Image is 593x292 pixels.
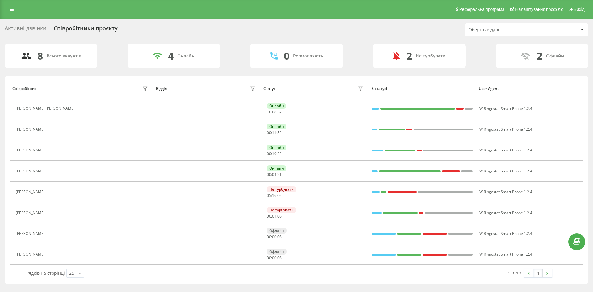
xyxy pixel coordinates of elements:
span: 16 [267,109,271,115]
div: 8 [37,50,43,62]
span: 10 [272,151,276,156]
div: Офлайн [267,249,287,255]
div: : : [267,235,282,239]
div: Не турбувати [267,207,296,213]
div: [PERSON_NAME] [16,211,46,215]
div: 2 [537,50,542,62]
span: 00 [272,255,276,260]
div: 2 [406,50,412,62]
span: 21 [277,172,282,177]
div: Оберіть відділ [469,27,542,32]
span: Вихід [574,7,585,12]
span: 00 [267,234,271,239]
span: 22 [277,151,282,156]
div: : : [267,110,282,114]
div: Онлайн [267,145,286,150]
div: Не турбувати [267,186,296,192]
div: [PERSON_NAME] [16,252,46,256]
span: 52 [277,130,282,135]
span: 08 [277,255,282,260]
div: User Agent [479,87,581,91]
div: Онлайн [267,165,286,171]
div: [PERSON_NAME] [16,127,46,132]
div: : : [267,152,282,156]
div: Офлайн [546,53,564,59]
span: 06 [277,214,282,219]
span: 16 [272,193,276,198]
div: Онлайн [267,103,286,109]
a: 1 [533,269,543,277]
span: 08 [277,234,282,239]
div: Статус [263,87,275,91]
span: 00 [267,214,271,219]
div: [PERSON_NAME] [16,148,46,152]
span: W Ringostat Smart Phone 1.2.4 [479,252,532,257]
span: 05 [267,193,271,198]
div: Онлайн [177,53,195,59]
span: 11 [272,130,276,135]
div: Співробітник [12,87,37,91]
span: 57 [277,109,282,115]
span: 00 [267,130,271,135]
div: Онлайн [267,124,286,129]
div: : : [267,172,282,177]
span: 04 [272,172,276,177]
span: 02 [277,193,282,198]
div: : : [267,193,282,198]
div: : : [267,214,282,218]
span: W Ringostat Smart Phone 1.2.4 [479,147,532,153]
div: Всього акаунтів [47,53,81,59]
div: [PERSON_NAME] [PERSON_NAME] [16,106,76,111]
span: W Ringostat Smart Phone 1.2.4 [479,189,532,194]
div: Відділ [156,87,167,91]
div: 0 [284,50,289,62]
span: W Ringostat Smart Phone 1.2.4 [479,168,532,174]
span: W Ringostat Smart Phone 1.2.4 [479,210,532,215]
div: [PERSON_NAME] [16,190,46,194]
div: Офлайн [267,228,287,234]
span: 00 [267,255,271,260]
span: Реферальна програма [459,7,505,12]
div: [PERSON_NAME] [16,169,46,173]
span: W Ringostat Smart Phone 1.2.4 [479,231,532,236]
div: В статусі [371,87,473,91]
div: : : [267,256,282,260]
span: Рядків на сторінці [26,270,65,276]
span: 00 [267,172,271,177]
span: W Ringostat Smart Phone 1.2.4 [479,106,532,111]
span: 00 [272,234,276,239]
span: W Ringostat Smart Phone 1.2.4 [479,127,532,132]
span: 00 [267,151,271,156]
div: Активні дзвінки [5,25,46,35]
span: Налаштування профілю [515,7,563,12]
div: 1 - 8 з 8 [508,270,521,276]
span: 01 [272,214,276,219]
div: 25 [69,270,74,276]
div: 4 [168,50,174,62]
div: Співробітники проєкту [54,25,118,35]
div: : : [267,131,282,135]
div: [PERSON_NAME] [16,231,46,236]
div: Не турбувати [416,53,446,59]
div: Розмовляють [293,53,323,59]
span: 08 [272,109,276,115]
